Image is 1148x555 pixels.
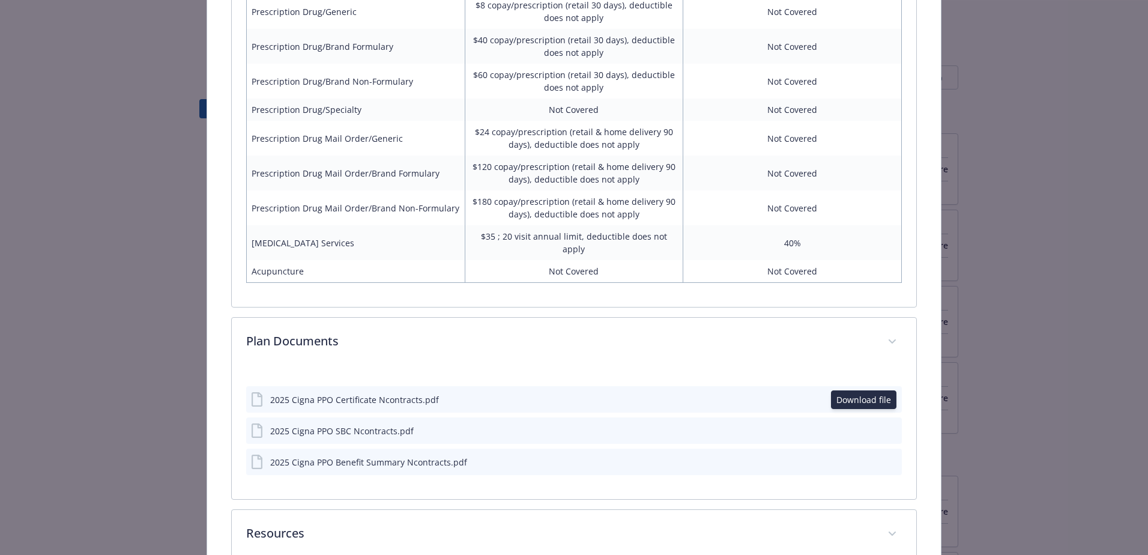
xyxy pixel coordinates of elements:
[683,190,902,225] td: Not Covered
[465,156,683,190] td: $120 copay/prescription (retail & home delivery 90 days), deductible does not apply
[465,190,683,225] td: $180 copay/prescription (retail & home delivery 90 days), deductible does not apply
[247,99,465,121] td: Prescription Drug/Specialty
[232,318,916,367] div: Plan Documents
[247,29,465,64] td: Prescription Drug/Brand Formulary
[270,456,467,469] div: 2025 Cigna PPO Benefit Summary Ncontracts.pdf
[247,260,465,283] td: Acupuncture
[465,225,683,260] td: $35 ; 20 visit annual limit, deductible does not apply
[247,190,465,225] td: Prescription Drug Mail Order/Brand Non-Formulary
[270,393,439,406] div: 2025 Cigna PPO Certificate Ncontracts.pdf
[886,456,897,469] button: preview file
[465,99,683,121] td: Not Covered
[683,121,902,156] td: Not Covered
[683,99,902,121] td: Not Covered
[465,64,683,99] td: $60 copay/prescription (retail 30 days), deductible does not apply
[867,456,877,469] button: download file
[683,64,902,99] td: Not Covered
[247,64,465,99] td: Prescription Drug/Brand Non-Formulary
[465,29,683,64] td: $40 copay/prescription (retail 30 days), deductible does not apply
[683,260,902,283] td: Not Covered
[232,367,916,499] div: Plan Documents
[886,425,897,437] button: preview file
[246,332,873,350] p: Plan Documents
[247,225,465,260] td: [MEDICAL_DATA] Services
[270,425,414,437] div: 2025 Cigna PPO SBC Ncontracts.pdf
[683,29,902,64] td: Not Covered
[246,524,873,542] p: Resources
[465,121,683,156] td: $24 copay/prescription (retail & home delivery 90 days), deductible does not apply
[683,225,902,260] td: 40%
[465,260,683,283] td: Not Covered
[247,156,465,190] td: Prescription Drug Mail Order/Brand Formulary
[247,121,465,156] td: Prescription Drug Mail Order/Generic
[683,156,902,190] td: Not Covered
[867,425,877,437] button: download file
